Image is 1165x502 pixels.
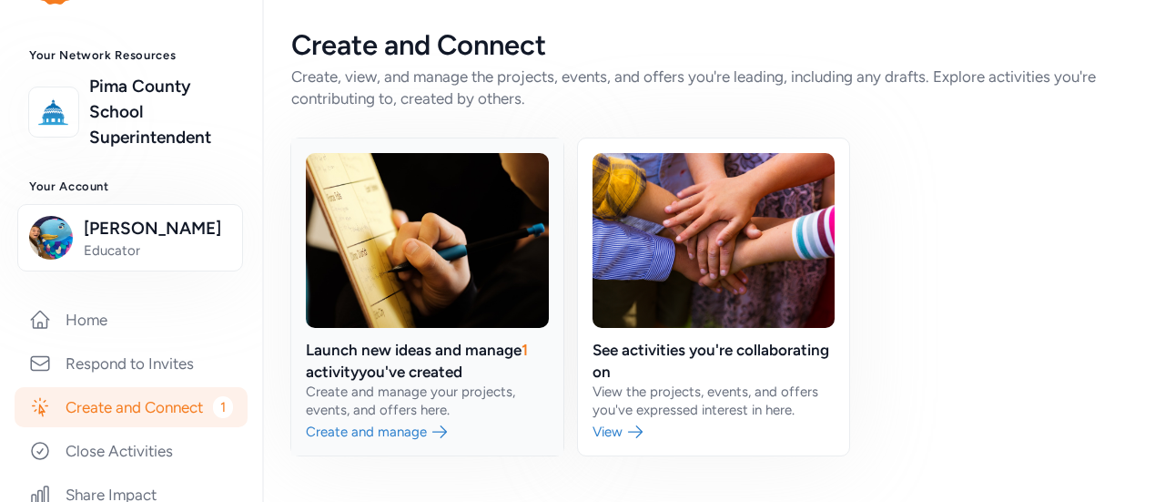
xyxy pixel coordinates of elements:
h3: Your Network Resources [29,48,233,63]
div: Create and Connect [291,29,1136,62]
img: logo [34,92,74,132]
a: Close Activities [15,431,248,471]
a: Pima County School Superintendent [89,74,233,150]
button: [PERSON_NAME]Educator [17,204,243,271]
div: Create, view, and manage the projects, events, and offers you're leading, including any drafts. E... [291,66,1136,109]
span: Educator [84,241,231,260]
a: Respond to Invites [15,343,248,384]
h3: Your Account [29,179,233,194]
a: Create and Connect1 [15,387,248,427]
span: 1 [213,396,233,418]
span: [PERSON_NAME] [84,216,231,241]
a: Home [15,300,248,340]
